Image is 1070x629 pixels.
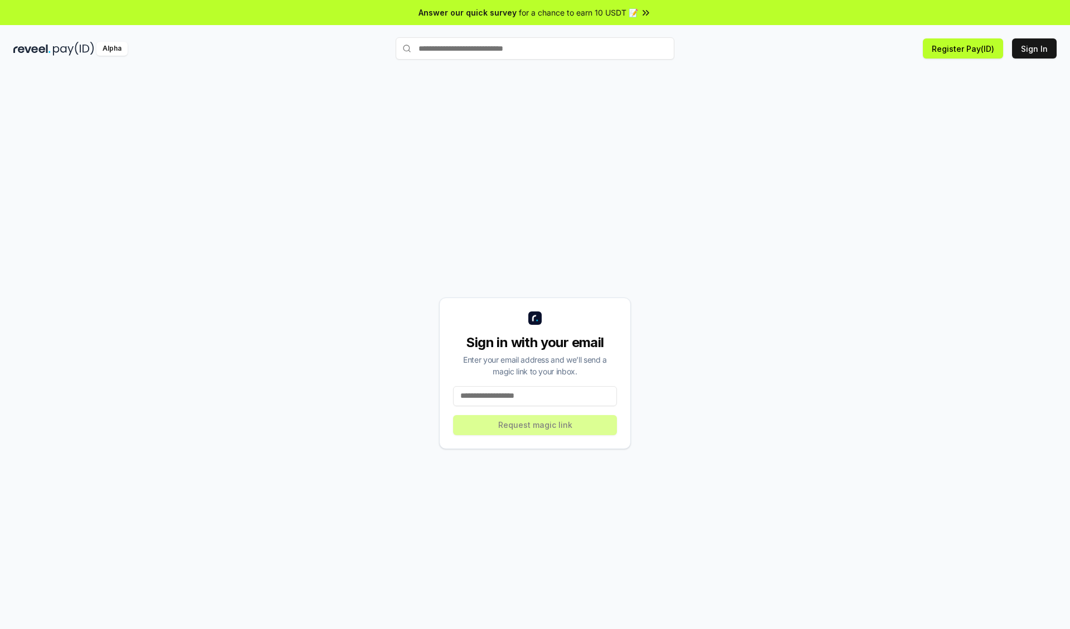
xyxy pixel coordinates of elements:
span: for a chance to earn 10 USDT 📝 [519,7,638,18]
div: Sign in with your email [453,334,617,352]
button: Register Pay(ID) [923,38,1003,58]
img: reveel_dark [13,42,51,56]
div: Alpha [96,42,128,56]
span: Answer our quick survey [419,7,517,18]
div: Enter your email address and we’ll send a magic link to your inbox. [453,354,617,377]
img: logo_small [528,311,542,325]
button: Sign In [1012,38,1057,58]
img: pay_id [53,42,94,56]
